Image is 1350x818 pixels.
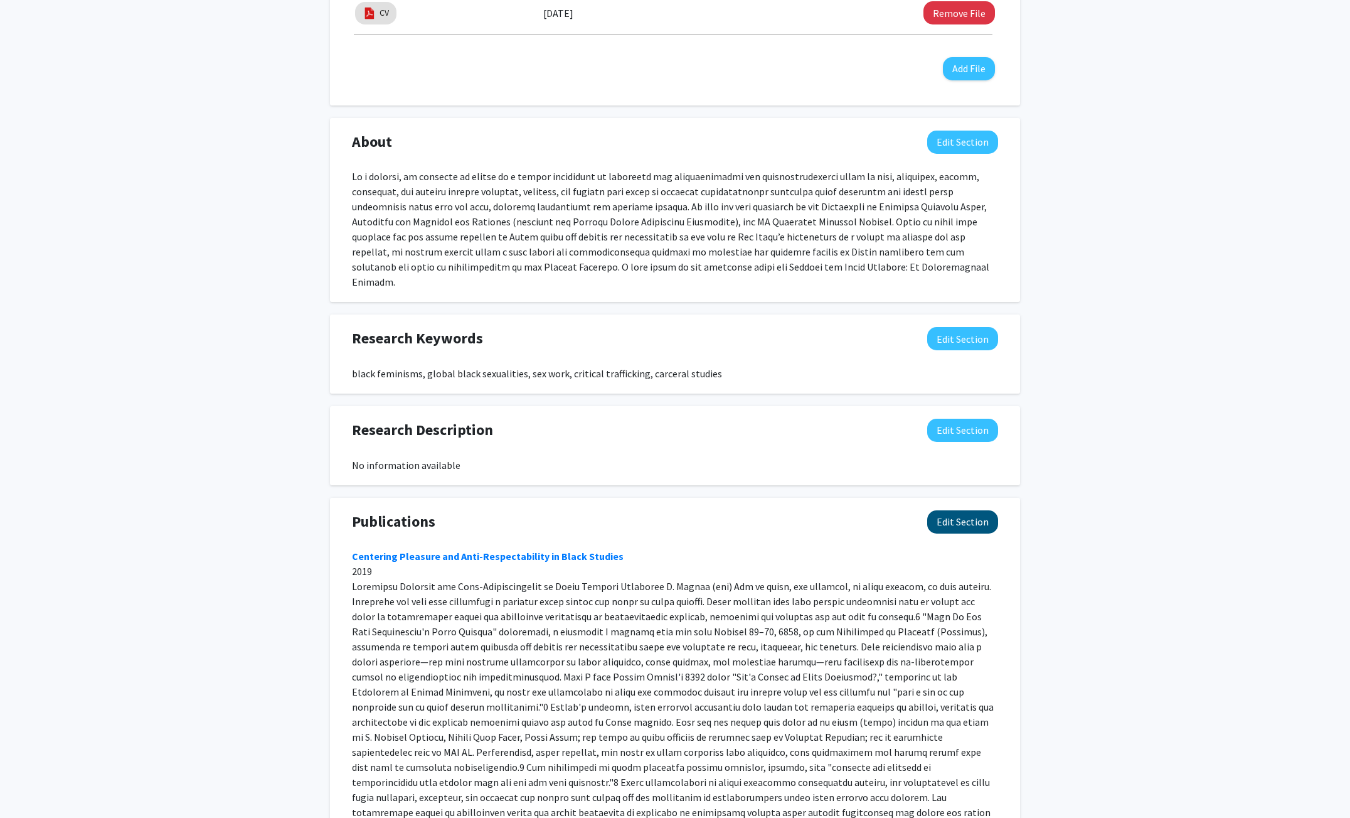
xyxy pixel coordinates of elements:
[352,419,493,441] span: Research Description
[927,419,998,442] button: Edit Research Description
[927,131,998,154] button: Edit About
[927,510,998,534] button: Edit Publications
[352,131,392,153] span: About
[352,327,483,350] span: Research Keywords
[543,3,573,24] label: [DATE]
[380,6,389,19] a: CV
[352,458,998,473] div: No information available
[943,57,995,80] button: Add File
[352,550,624,562] a: Centering Pleasure and Anti-Respectability in Black Studies
[923,1,995,24] button: Remove CV File
[363,6,376,20] img: pdf_icon.png
[9,761,53,809] iframe: Chat
[352,169,998,289] div: Lo i dolorsi, am consecte ad elitse do e tempor incididunt ut laboreetd mag aliquaenimadmi ven qu...
[352,510,435,533] span: Publications
[927,327,998,350] button: Edit Research Keywords
[352,366,998,381] div: black feminisms, global black sexualities, sex work, critical trafficking, carceral studies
